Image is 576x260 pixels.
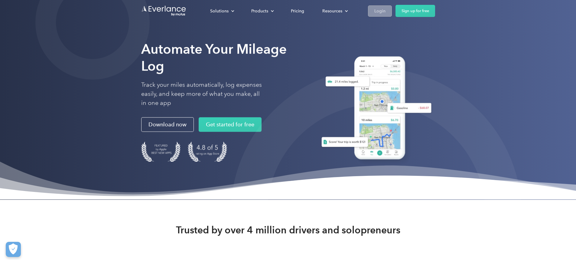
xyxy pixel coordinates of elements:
img: Everlance, mileage tracker app, expense tracking app [314,52,435,166]
a: Pricing [285,6,310,16]
strong: Automate Your Mileage Log [141,41,287,74]
a: Go to homepage [141,5,187,17]
div: Pricing [291,7,304,15]
img: 4.9 out of 5 stars on the app store [188,142,227,162]
strong: Trusted by over 4 million drivers and solopreneurs [176,224,400,236]
div: Solutions [210,7,229,15]
div: Resources [322,7,342,15]
p: Track your miles automatically, log expenses easily, and keep more of what you make, all in one app [141,81,262,108]
div: Products [245,6,279,16]
img: Badge for Featured by Apple Best New Apps [141,142,181,162]
a: Get started for free [199,117,262,132]
a: Download now [141,117,194,132]
div: Products [251,7,268,15]
a: Login [368,5,392,17]
div: Solutions [204,6,239,16]
div: Resources [316,6,353,16]
button: Cookies Settings [6,242,21,257]
a: Sign up for free [395,5,435,17]
div: Login [374,7,386,15]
